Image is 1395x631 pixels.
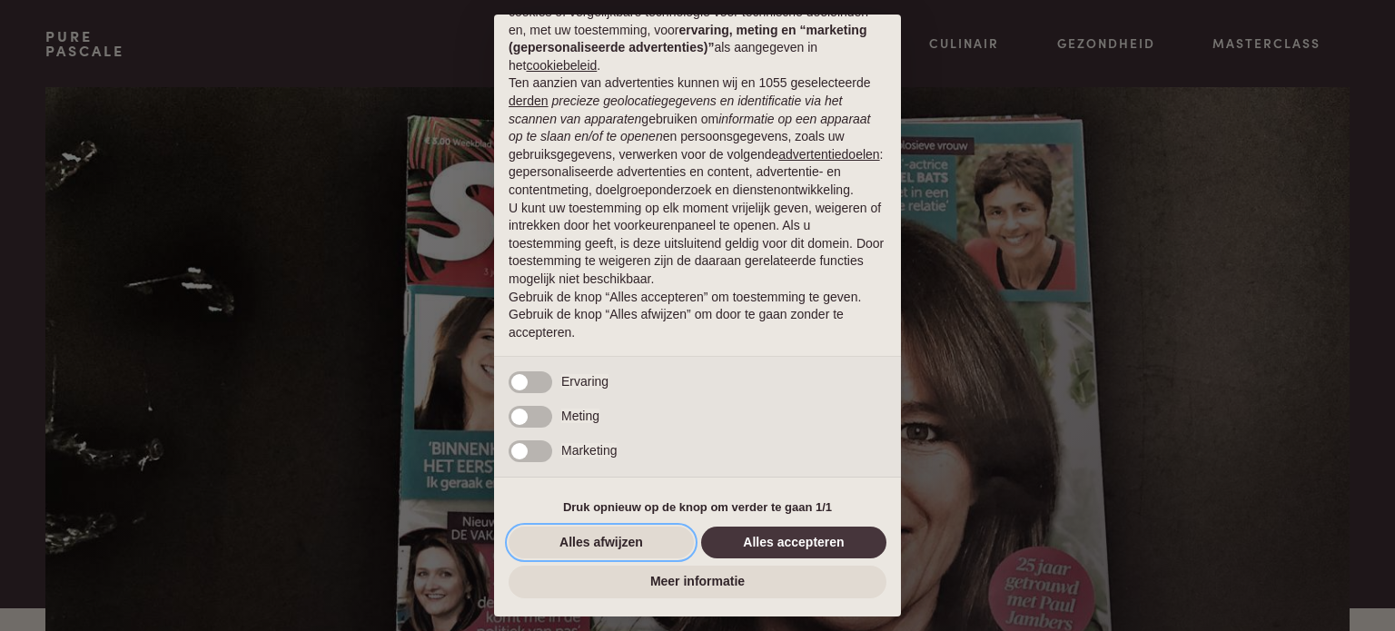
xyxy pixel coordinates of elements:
p: U kunt uw toestemming op elk moment vrijelijk geven, weigeren of intrekken door het voorkeurenpan... [509,200,886,289]
button: Alles afwijzen [509,527,694,559]
strong: ervaring, meting en “marketing (gepersonaliseerde advertenties)” [509,23,866,55]
span: Ervaring [561,374,608,389]
span: Meting [561,409,599,423]
button: derden [509,93,549,111]
button: advertentiedoelen [778,146,879,164]
span: Marketing [561,443,617,458]
button: Alles accepteren [701,527,886,559]
button: Meer informatie [509,566,886,598]
p: Gebruik de knop “Alles accepteren” om toestemming te geven. Gebruik de knop “Alles afwijzen” om d... [509,289,886,342]
em: precieze geolocatiegegevens en identificatie via het scannen van apparaten [509,94,842,126]
em: informatie op een apparaat op te slaan en/of te openen [509,112,871,144]
a: cookiebeleid [526,58,597,73]
p: Ten aanzien van advertenties kunnen wij en 1055 geselecteerde gebruiken om en persoonsgegevens, z... [509,74,886,199]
